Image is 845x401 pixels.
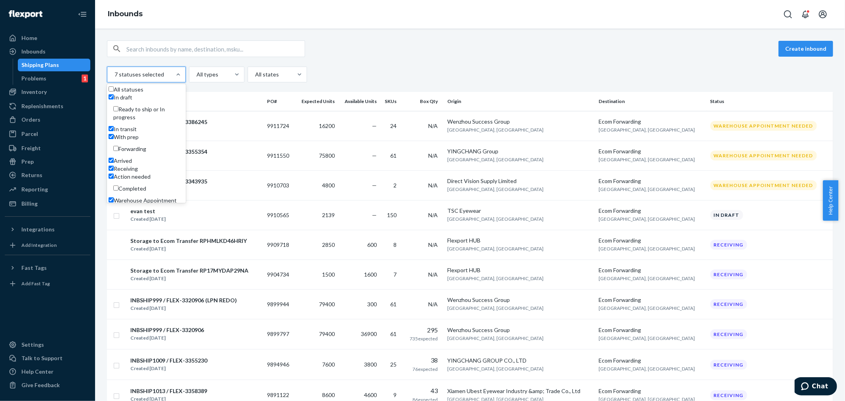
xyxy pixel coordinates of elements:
[322,361,335,368] span: 7600
[114,86,143,93] span: All statuses
[599,335,695,341] span: [GEOGRAPHIC_DATA], [GEOGRAPHIC_DATA]
[5,155,90,168] a: Prep
[130,267,248,275] div: Storage to Ecom Transfer RP17MYDAP29NA
[428,152,438,159] span: N/A
[21,144,41,152] div: Freight
[322,271,335,278] span: 1500
[264,289,295,319] td: 9899944
[364,271,377,278] span: 1600
[130,207,166,215] div: evan test
[21,158,34,166] div: Prep
[444,92,595,111] th: Origin
[21,116,40,124] div: Orders
[394,182,397,189] span: 2
[319,330,335,337] span: 79400
[130,215,166,223] div: Created [DATE]
[5,338,90,351] a: Settings
[114,157,132,164] span: Arrived
[113,106,118,111] input: Ready to ship or In progress
[130,237,247,245] div: Storage to Ecom Transfer RPHMLKD46HRIY
[196,71,196,78] input: All types
[599,357,704,365] div: Ecom Forwarding
[130,326,204,334] div: INBSHIP999 / FLEX-3320906
[74,6,90,22] button: Close Navigation
[22,74,47,82] div: Problems
[21,341,44,349] div: Settings
[710,121,817,131] div: Warehouse Appointment Needed
[447,246,544,252] span: [GEOGRAPHIC_DATA], [GEOGRAPHIC_DATA]
[264,349,295,380] td: 9894946
[130,334,204,342] div: Created [DATE]
[391,301,397,307] span: 61
[130,387,207,395] div: INBSHIP1013 / FLEX-3358389
[428,241,438,248] span: N/A
[264,260,295,289] td: 9904734
[126,41,305,57] input: Search inbounds by name, destination, msku...
[599,266,704,274] div: Ecom Forwarding
[264,319,295,349] td: 9899797
[114,126,137,132] span: In transit
[428,182,438,189] span: N/A
[264,200,295,230] td: 9910565
[130,245,247,253] div: Created [DATE]
[406,386,438,395] div: 43
[109,86,114,92] input: All statuses
[5,142,90,155] a: Freight
[710,360,747,370] div: Receiving
[21,368,53,376] div: Help Center
[5,128,90,140] a: Parcel
[710,390,747,400] div: Receiving
[447,305,544,311] span: [GEOGRAPHIC_DATA], [GEOGRAPHIC_DATA]
[815,6,831,22] button: Open account menu
[21,48,46,55] div: Inbounds
[109,166,114,171] input: Receiving
[795,377,837,397] iframe: Opens a widget where you can chat to one of our agents
[447,387,592,395] div: Xiamen Ubest Eyewear Industry &amp; Trade Co., Ltd
[21,225,55,233] div: Integrations
[447,127,544,133] span: [GEOGRAPHIC_DATA], [GEOGRAPHIC_DATA]
[101,3,149,26] ol: breadcrumbs
[322,391,335,398] span: 8600
[109,126,114,131] input: In transit
[295,92,338,111] th: Expected Units
[447,207,592,215] div: TSC Eyewear
[380,92,403,111] th: SKUs
[599,237,704,244] div: Ecom Forwarding
[599,275,695,281] span: [GEOGRAPHIC_DATA], [GEOGRAPHIC_DATA]
[599,387,704,395] div: Ecom Forwarding
[127,92,264,111] th: Shipments
[21,130,38,138] div: Parcel
[372,122,377,129] span: —
[114,173,151,180] span: Action needed
[391,152,397,159] span: 61
[130,357,207,365] div: INBSHIP1009 / FLEX-3355230
[599,147,704,155] div: Ecom Forwarding
[109,197,177,212] span: Warehouse Appointment Needed
[599,296,704,304] div: Ecom Forwarding
[5,86,90,98] a: Inventory
[21,242,57,248] div: Add Integration
[372,152,377,159] span: —
[22,61,59,69] div: Shipping Plans
[428,271,438,278] span: N/A
[599,186,695,192] span: [GEOGRAPHIC_DATA], [GEOGRAPHIC_DATA]
[428,212,438,218] span: N/A
[21,34,37,42] div: Home
[447,147,592,155] div: YINGCHANG Group
[447,216,544,222] span: [GEOGRAPHIC_DATA], [GEOGRAPHIC_DATA]
[394,241,397,248] span: 8
[394,271,397,278] span: 7
[130,275,248,283] div: Created [DATE]
[599,177,704,185] div: Ecom Forwarding
[21,200,38,208] div: Billing
[599,127,695,133] span: [GEOGRAPHIC_DATA], [GEOGRAPHIC_DATA]
[18,59,91,71] a: Shipping Plans
[264,170,295,200] td: 9910703
[5,100,90,113] a: Replenishments
[780,6,796,22] button: Open Search Box
[599,157,695,162] span: [GEOGRAPHIC_DATA], [GEOGRAPHIC_DATA]
[710,180,817,190] div: Warehouse Appointment Needed
[447,266,592,274] div: Flexport HUB
[707,92,833,111] th: Status
[130,296,237,304] div: INBSHIP999 / FLEX-3320906 (LPN REDO)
